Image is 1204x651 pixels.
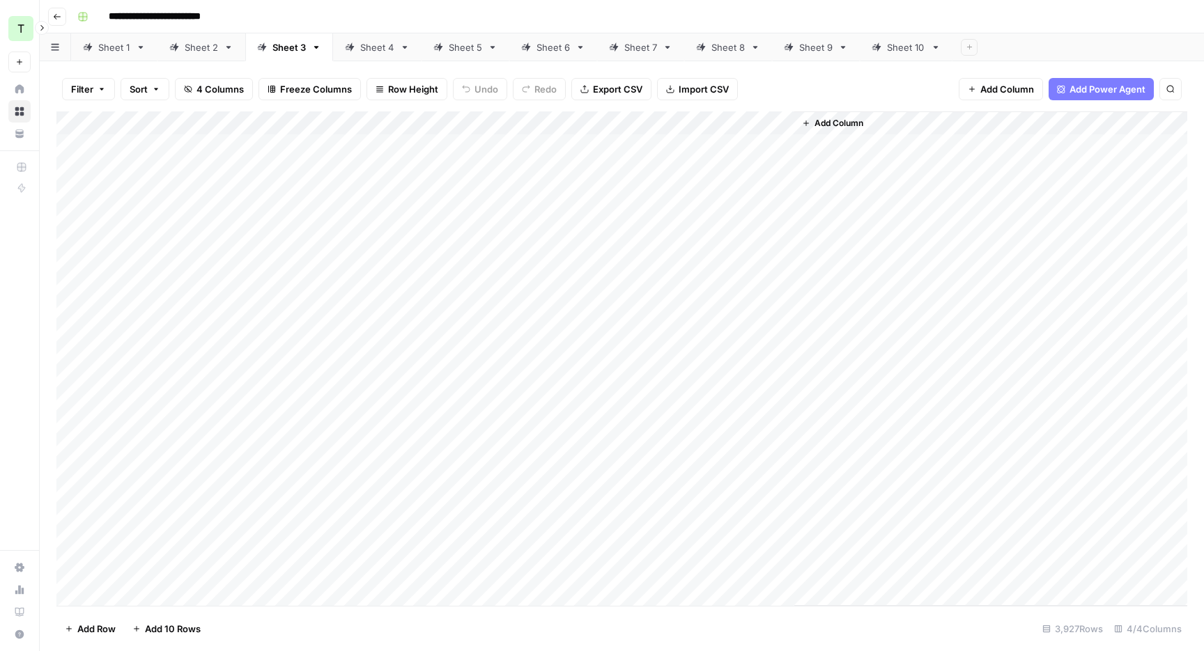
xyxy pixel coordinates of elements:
[1070,82,1145,96] span: Add Power Agent
[534,82,557,96] span: Redo
[1037,618,1109,640] div: 3,927 Rows
[684,33,772,61] a: Sheet 8
[624,40,657,54] div: Sheet 7
[145,622,201,636] span: Add 10 Rows
[959,78,1043,100] button: Add Column
[513,78,566,100] button: Redo
[245,33,333,61] a: Sheet 3
[71,33,157,61] a: Sheet 1
[8,579,31,601] a: Usage
[258,78,361,100] button: Freeze Columns
[597,33,684,61] a: Sheet 7
[272,40,306,54] div: Sheet 3
[280,82,352,96] span: Freeze Columns
[1109,618,1187,640] div: 4/4 Columns
[124,618,209,640] button: Add 10 Rows
[796,114,869,132] button: Add Column
[157,33,245,61] a: Sheet 2
[657,78,738,100] button: Import CSV
[8,601,31,623] a: Learning Hub
[130,82,148,96] span: Sort
[71,82,93,96] span: Filter
[679,82,729,96] span: Import CSV
[17,20,24,37] span: T
[772,33,860,61] a: Sheet 9
[333,33,422,61] a: Sheet 4
[366,78,447,100] button: Row Height
[571,78,651,100] button: Export CSV
[8,623,31,645] button: Help + Support
[388,82,438,96] span: Row Height
[1049,78,1154,100] button: Add Power Agent
[887,40,925,54] div: Sheet 10
[593,82,642,96] span: Export CSV
[422,33,509,61] a: Sheet 5
[453,78,507,100] button: Undo
[8,123,31,145] a: Your Data
[980,82,1034,96] span: Add Column
[77,622,116,636] span: Add Row
[8,11,31,46] button: Workspace: TY SEO Team
[360,40,394,54] div: Sheet 4
[509,33,597,61] a: Sheet 6
[449,40,482,54] div: Sheet 5
[196,82,244,96] span: 4 Columns
[121,78,169,100] button: Sort
[8,556,31,579] a: Settings
[860,33,952,61] a: Sheet 10
[474,82,498,96] span: Undo
[8,100,31,123] a: Browse
[815,117,863,130] span: Add Column
[98,40,130,54] div: Sheet 1
[8,78,31,100] a: Home
[185,40,218,54] div: Sheet 2
[711,40,745,54] div: Sheet 8
[799,40,833,54] div: Sheet 9
[537,40,570,54] div: Sheet 6
[175,78,253,100] button: 4 Columns
[56,618,124,640] button: Add Row
[62,78,115,100] button: Filter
